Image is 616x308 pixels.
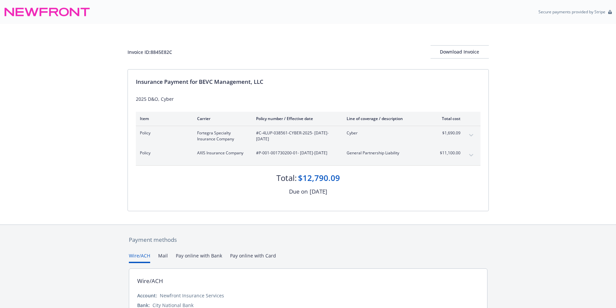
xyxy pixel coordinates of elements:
div: Due on [289,187,308,196]
button: Mail [158,252,168,263]
span: #C-4LUP-038561-CYBER-2025 - [DATE]-[DATE] [256,130,336,142]
span: Fortegra Specialty Insurance Company [197,130,245,142]
div: PolicyAXIS Insurance Company#P-001-001730200-01- [DATE]-[DATE]General Partnership Liability$11,10... [136,146,480,165]
div: Total: [276,172,297,184]
button: expand content [466,130,476,141]
div: $12,790.09 [298,172,340,184]
div: PolicyFortegra Specialty Insurance Company#C-4LUP-038561-CYBER-2025- [DATE]-[DATE]Cyber$1,690.09e... [136,126,480,146]
span: Cyber [347,130,425,136]
button: Download Invoice [431,45,489,59]
div: Carrier [197,116,245,121]
div: Wire/ACH [137,277,163,285]
div: 2025 D&O, Cyber [136,95,480,102]
div: [DATE] [310,187,327,196]
span: Policy [140,130,186,136]
div: Account: [137,292,157,299]
button: Pay online with Bank [176,252,222,263]
div: Policy number / Effective date [256,116,336,121]
div: Invoice ID: 8845E82C [128,49,172,56]
div: Item [140,116,186,121]
div: Download Invoice [431,46,489,58]
div: Newfront Insurance Services [160,292,224,299]
span: $11,100.00 [436,150,461,156]
span: Policy [140,150,186,156]
p: Secure payments provided by Stripe [538,9,605,15]
span: General Partnership Liability [347,150,425,156]
div: Insurance Payment for BEVC Management, LLC [136,77,480,86]
span: $1,690.09 [436,130,461,136]
div: Total cost [436,116,461,121]
button: Wire/ACH [129,252,150,263]
span: AXIS Insurance Company [197,150,245,156]
button: Pay online with Card [230,252,276,263]
span: #P-001-001730200-01 - [DATE]-[DATE] [256,150,336,156]
div: Line of coverage / description [347,116,425,121]
button: expand content [466,150,476,161]
div: Payment methods [129,235,487,244]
